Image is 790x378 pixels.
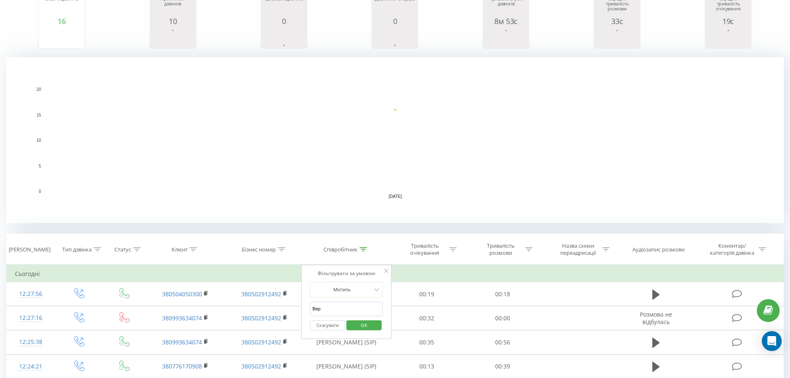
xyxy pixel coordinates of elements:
div: 10 [152,17,194,25]
div: 19с [707,17,749,25]
button: OK [346,320,382,331]
svg: A chart. [263,25,305,50]
td: 00:19 [389,282,465,306]
text: 5 [39,164,41,168]
div: 12:27:56 [15,286,47,302]
svg: A chart. [485,25,527,50]
div: Бізнес номер [242,246,276,253]
div: Фільтрувати за умовою [310,269,383,278]
div: 12:25:38 [15,334,47,350]
span: OK [352,319,376,332]
text: 0 [39,189,41,194]
div: Тип дзвінка [62,246,92,253]
svg: A chart. [374,25,416,50]
a: 380993634074 [162,338,202,346]
svg: A chart. [152,25,194,50]
td: 00:00 [465,306,541,330]
td: 00:56 [465,330,541,354]
svg: A chart. [6,57,784,223]
div: 12:24:21 [15,358,47,375]
div: Назва схеми переадресації [556,242,600,256]
div: Клієнт [172,246,187,253]
div: 0 [263,17,305,25]
div: Тривалість очікування [403,242,447,256]
a: 380502912492 [241,290,281,298]
div: 33с [596,17,638,25]
a: 380502912492 [241,314,281,322]
a: 380502912492 [241,362,281,370]
td: 00:18 [465,282,541,306]
div: 8м 53с [485,17,527,25]
div: Аудіозапис розмови [632,246,685,253]
div: 16 [41,17,83,25]
a: 380504050300 [162,290,202,298]
svg: A chart. [707,25,749,50]
text: 20 [36,87,41,92]
td: 00:35 [389,330,465,354]
div: Тривалість розмови [479,242,523,256]
button: Скасувати [310,320,345,331]
text: [DATE] [389,194,402,199]
td: [PERSON_NAME] (SIP) [304,330,389,354]
a: 380502912492 [241,338,281,346]
td: 00:32 [389,306,465,330]
div: Статус [114,246,131,253]
div: Open Intercom Messenger [762,331,782,351]
div: [PERSON_NAME] [9,246,51,253]
a: 380993634074 [162,314,202,322]
svg: A chart. [41,25,83,50]
text: 10 [36,138,41,143]
a: 380776170908 [162,362,202,370]
text: 15 [36,113,41,117]
td: Сьогодні [7,266,784,282]
div: Співробітник [323,246,357,253]
div: 12:27:16 [15,310,47,326]
svg: A chart. [596,25,638,50]
input: Введіть значення [310,302,383,316]
div: Коментар/категорія дзвінка [708,242,756,256]
span: Розмова не відбулась [640,310,672,326]
div: 0 [374,17,416,25]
